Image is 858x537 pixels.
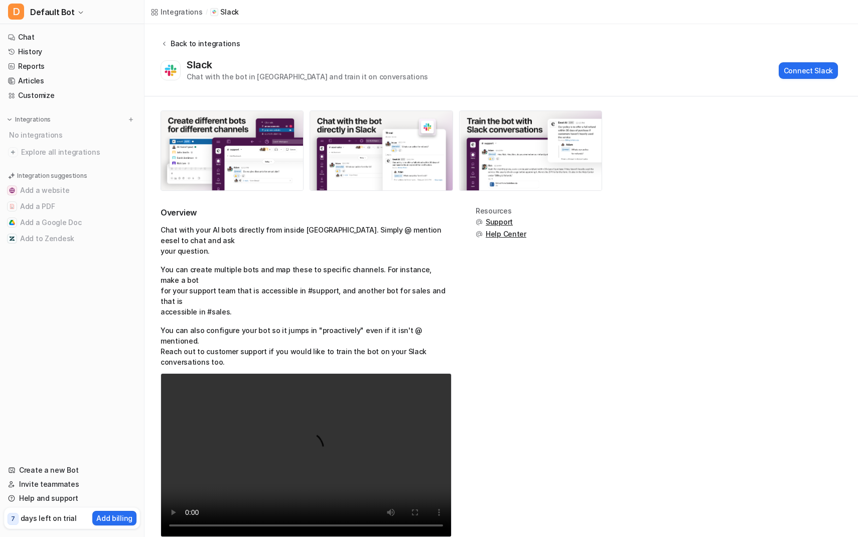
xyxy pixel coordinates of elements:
p: Add billing [96,513,132,523]
a: Slack iconSlack [210,7,239,17]
span: D [8,4,24,20]
img: Add a Google Doc [9,220,15,226]
p: Integration suggestions [17,171,87,180]
p: days left on trial [21,513,77,523]
img: Slack logo [163,62,178,79]
img: support.svg [476,219,483,226]
button: Help Center [476,229,526,239]
a: Create a new Bot [4,463,140,477]
span: Support [486,217,513,227]
img: Add a website [9,187,15,193]
button: Add a websiteAdd a website [4,182,140,198]
div: No integrations [6,127,140,143]
p: Slack [220,7,239,17]
img: Add a PDF [9,203,15,209]
a: Explore all integrations [4,145,140,159]
img: Add to Zendesk [9,236,15,242]
p: 7 [11,514,15,523]
a: History [4,45,140,59]
p: You can also configure your bot so it jumps in "proactively" even if it isn't @ mentioned. Reach ... [161,325,452,367]
span: Explore all integrations [21,144,136,160]
button: Support [476,217,526,227]
a: Customize [4,88,140,102]
button: Add billing [92,511,136,525]
a: Chat [4,30,140,44]
div: Integrations [161,7,203,17]
a: Articles [4,74,140,88]
span: / [206,8,208,17]
img: expand menu [6,116,13,123]
p: Chat with your AI bots directly from inside [GEOGRAPHIC_DATA]. Simply @ mention eesel to chat and... [161,225,452,256]
div: Back to integrations [168,38,240,49]
h2: Overview [161,207,452,219]
button: Connect Slack [779,62,838,79]
div: Slack [187,59,216,71]
a: Help and support [4,491,140,505]
img: Slack icon [212,9,217,15]
button: Back to integrations [161,38,240,59]
a: Invite teammates [4,477,140,491]
button: Integrations [4,115,54,125]
button: Add a Google DocAdd a Google Doc [4,214,140,231]
p: Integrations [15,116,51,124]
div: Resources [476,207,526,215]
div: Chat with the bot in [GEOGRAPHIC_DATA] and train it on conversations [187,71,428,82]
p: You can create multiple bots and map these to specific channels. For instance, make a bot for you... [161,264,452,317]
button: Add to ZendeskAdd to Zendesk [4,231,140,247]
span: Default Bot [30,5,75,19]
a: Reports [4,59,140,73]
img: menu_add.svg [127,116,134,123]
a: Integrations [151,7,203,17]
span: Help Center [486,229,526,239]
video: Your browser does not support the video tag. [161,373,452,537]
img: explore all integrations [8,147,18,157]
button: Add a PDFAdd a PDF [4,198,140,214]
img: support.svg [476,231,483,238]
